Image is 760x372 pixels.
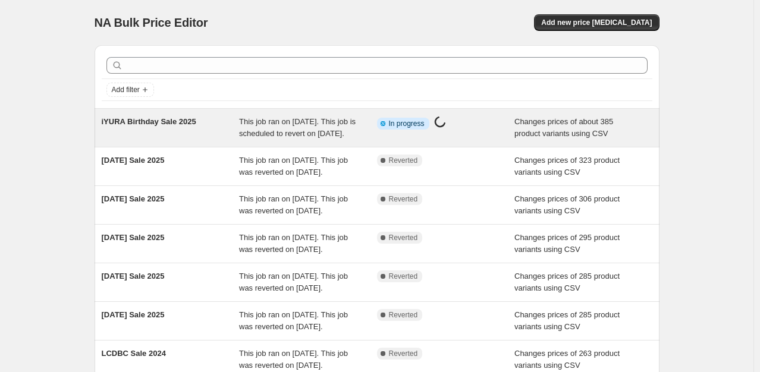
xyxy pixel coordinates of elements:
span: Add new price [MEDICAL_DATA] [541,18,652,27]
span: Reverted [389,194,418,204]
span: Changes prices of about 385 product variants using CSV [514,117,613,138]
span: [DATE] Sale 2025 [102,272,165,280]
span: [DATE] Sale 2025 [102,194,165,203]
span: iYURA Birthday Sale 2025 [102,117,196,126]
span: Changes prices of 306 product variants using CSV [514,194,620,215]
span: This job ran on [DATE]. This job is scheduled to revert on [DATE]. [239,117,356,138]
span: Changes prices of 323 product variants using CSV [514,156,620,176]
span: Changes prices of 285 product variants using CSV [514,310,620,331]
span: Changes prices of 285 product variants using CSV [514,272,620,292]
span: [DATE] Sale 2025 [102,233,165,242]
span: Reverted [389,272,418,281]
span: [DATE] Sale 2025 [102,310,165,319]
span: This job ran on [DATE]. This job was reverted on [DATE]. [239,156,348,176]
span: In progress [389,119,425,128]
span: Reverted [389,310,418,320]
span: This job ran on [DATE]. This job was reverted on [DATE]. [239,349,348,370]
button: Add filter [106,83,154,97]
span: [DATE] Sale 2025 [102,156,165,165]
span: Changes prices of 263 product variants using CSV [514,349,620,370]
span: Changes prices of 295 product variants using CSV [514,233,620,254]
span: This job ran on [DATE]. This job was reverted on [DATE]. [239,233,348,254]
button: Add new price [MEDICAL_DATA] [534,14,659,31]
span: Reverted [389,349,418,358]
span: LCDBC Sale 2024 [102,349,166,358]
span: NA Bulk Price Editor [95,16,208,29]
span: Reverted [389,233,418,242]
span: Add filter [112,85,140,94]
span: This job ran on [DATE]. This job was reverted on [DATE]. [239,194,348,215]
span: This job ran on [DATE]. This job was reverted on [DATE]. [239,310,348,331]
span: Reverted [389,156,418,165]
span: This job ran on [DATE]. This job was reverted on [DATE]. [239,272,348,292]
